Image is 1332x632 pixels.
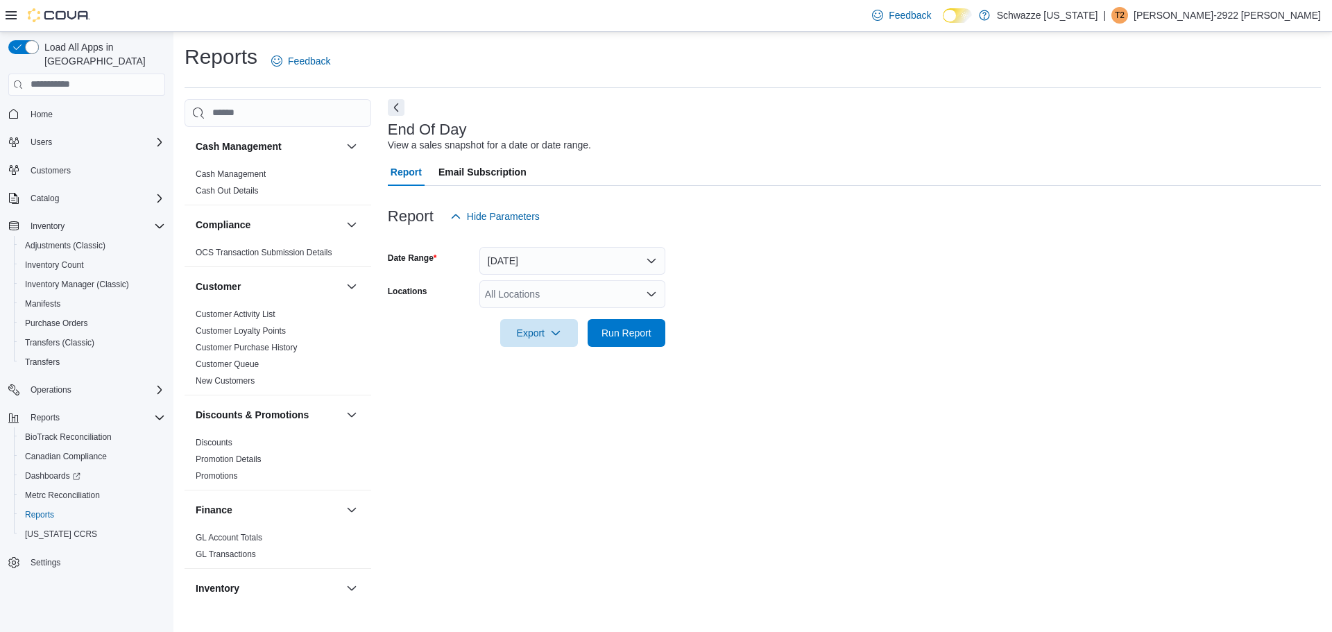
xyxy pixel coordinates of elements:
span: Manifests [25,298,60,309]
h3: Customer [196,280,241,293]
a: Promotion Details [196,454,262,464]
a: Metrc Reconciliation [19,487,105,504]
span: Run Report [601,326,651,340]
span: Canadian Compliance [19,448,165,465]
span: Manifests [19,296,165,312]
a: Cash Management [196,169,266,179]
button: Users [25,134,58,151]
button: Home [3,104,171,124]
button: Export [500,319,578,347]
a: Home [25,106,58,123]
button: Transfers (Classic) [14,333,171,352]
span: Home [31,109,53,120]
a: Inventory Manager (Classic) [19,276,135,293]
button: Discounts & Promotions [343,407,360,423]
div: View a sales snapshot for a date or date range. [388,138,591,153]
span: [US_STATE] CCRS [25,529,97,540]
a: Manifests [19,296,66,312]
a: Adjustments (Classic) [19,237,111,254]
button: Catalog [3,189,171,208]
a: GL Transactions [196,549,256,559]
span: Washington CCRS [19,526,165,543]
span: BioTrack Reconciliation [25,432,112,443]
button: Inventory [3,216,171,236]
a: Customer Purchase History [196,343,298,352]
span: Transfers (Classic) [19,334,165,351]
h3: Report [388,208,434,225]
span: Adjustments (Classic) [19,237,165,254]
p: | [1103,7,1106,24]
span: Settings [25,554,165,571]
button: Purchase Orders [14,314,171,333]
a: Promotions [196,471,238,481]
a: Discounts [196,438,232,447]
span: Adjustments (Classic) [25,240,105,251]
span: Inventory Manager (Classic) [19,276,165,293]
div: Customer [185,306,371,395]
button: Manifests [14,294,171,314]
span: Dark Mode [943,23,943,24]
div: Turner-2922 Ashby [1111,7,1128,24]
p: Schwazze [US_STATE] [997,7,1098,24]
a: Customer Activity List [196,309,275,319]
nav: Complex example [8,99,165,609]
span: Cash Out Details [196,185,259,196]
p: [PERSON_NAME]-2922 [PERSON_NAME] [1134,7,1321,24]
button: Reports [14,505,171,524]
button: Operations [25,382,77,398]
button: Reports [3,408,171,427]
span: Feedback [889,8,931,22]
h3: Cash Management [196,139,282,153]
button: Users [3,133,171,152]
span: Email Subscription [438,158,527,186]
a: Cash Out Details [196,186,259,196]
label: Locations [388,286,427,297]
button: Discounts & Promotions [196,408,341,422]
a: Inventory Count [19,257,89,273]
span: Reports [31,412,60,423]
h3: End Of Day [388,121,467,138]
span: Operations [31,384,71,395]
h3: Compliance [196,218,250,232]
button: Inventory [25,218,70,234]
a: Dashboards [19,468,86,484]
a: Feedback [266,47,336,75]
span: Feedback [288,54,330,68]
button: [US_STATE] CCRS [14,524,171,544]
span: Transfers [25,357,60,368]
a: Reports [19,506,60,523]
h1: Reports [185,43,257,71]
button: [DATE] [479,247,665,275]
span: Customer Activity List [196,309,275,320]
span: Discounts [196,437,232,448]
button: Customers [3,160,171,180]
span: Canadian Compliance [25,451,107,462]
span: OCS Transaction Submission Details [196,247,332,258]
span: Export [509,319,570,347]
span: Promotion Details [196,454,262,465]
span: Home [25,105,165,123]
button: Inventory [343,580,360,597]
span: Reports [19,506,165,523]
span: Inventory Count [19,257,165,273]
span: Inventory [31,221,65,232]
span: Transfers [19,354,165,370]
a: [US_STATE] CCRS [19,526,103,543]
span: Promotions [196,470,238,481]
span: Report [391,158,422,186]
span: Settings [31,557,60,568]
span: Customers [25,162,165,179]
span: Customer Loyalty Points [196,325,286,336]
button: Canadian Compliance [14,447,171,466]
button: Open list of options [646,289,657,300]
span: T2 [1115,7,1125,24]
div: Discounts & Promotions [185,434,371,490]
span: Reports [25,409,165,426]
span: Inventory [25,218,165,234]
button: Settings [3,552,171,572]
span: Inventory Manager (Classic) [25,279,129,290]
span: Customer Purchase History [196,342,298,353]
button: Inventory [196,581,341,595]
button: Run Report [588,319,665,347]
span: Operations [25,382,165,398]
